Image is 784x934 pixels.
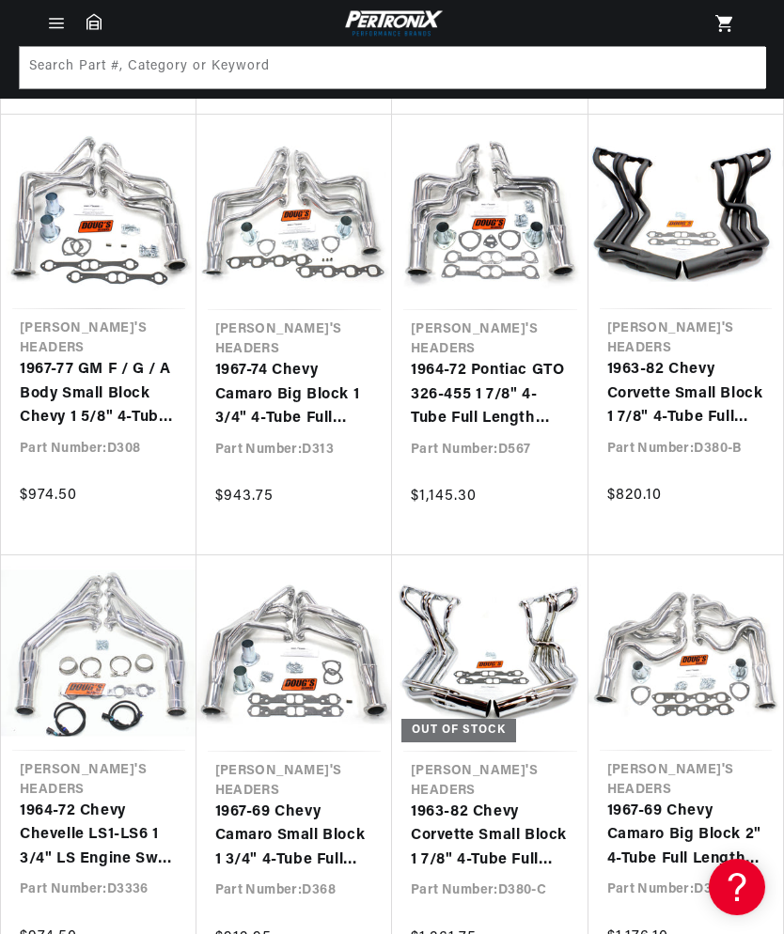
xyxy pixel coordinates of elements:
[20,47,766,88] input: Search Part #, Category or Keyword
[215,359,374,431] a: 1967-74 Chevy Camaro Big Block 1 3/4" 4-Tube Full Length Header with Metallic Ceramic Coating
[20,800,178,872] a: 1964-72 Chevy Chevelle LS1-LS6 1 3/4" LS Engine Swap 4-Tube Full Length Header with Metallic Cera...
[607,800,765,872] a: 1967-69 Chevy Camaro Big Block 2" 4-Tube Full Length Header with Metallic Ceramic Coating
[20,358,178,430] a: 1967-77 GM F / G / A Body Small Block Chevy 1 5/8" 4-Tube Full Length Header with Metallic Cerami...
[411,801,570,873] a: 1963-82 Chevy Corvette Small Block 1 7/8" 4-Tube Full Length Sidemount Header with Chrome Finish
[86,13,102,30] a: Garage: 0 item(s)
[607,358,765,430] a: 1963-82 Chevy Corvette Small Block 1 7/8" 4-Tube Full Length Sidemount Header with Hi-Temp Black ...
[340,8,444,39] img: Pertronix
[36,13,77,34] summary: Menu
[215,801,374,873] a: 1967-69 Chevy Camaro Small Block 1 3/4" 4-Tube Full Length Header with Metallic Ceramic Coating
[723,47,764,88] button: Search Part #, Category or Keyword
[411,359,570,431] a: 1964-72 Pontiac GTO 326-455 1 7/8" 4-Tube Full Length Header with Metallic Ceramic Coating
